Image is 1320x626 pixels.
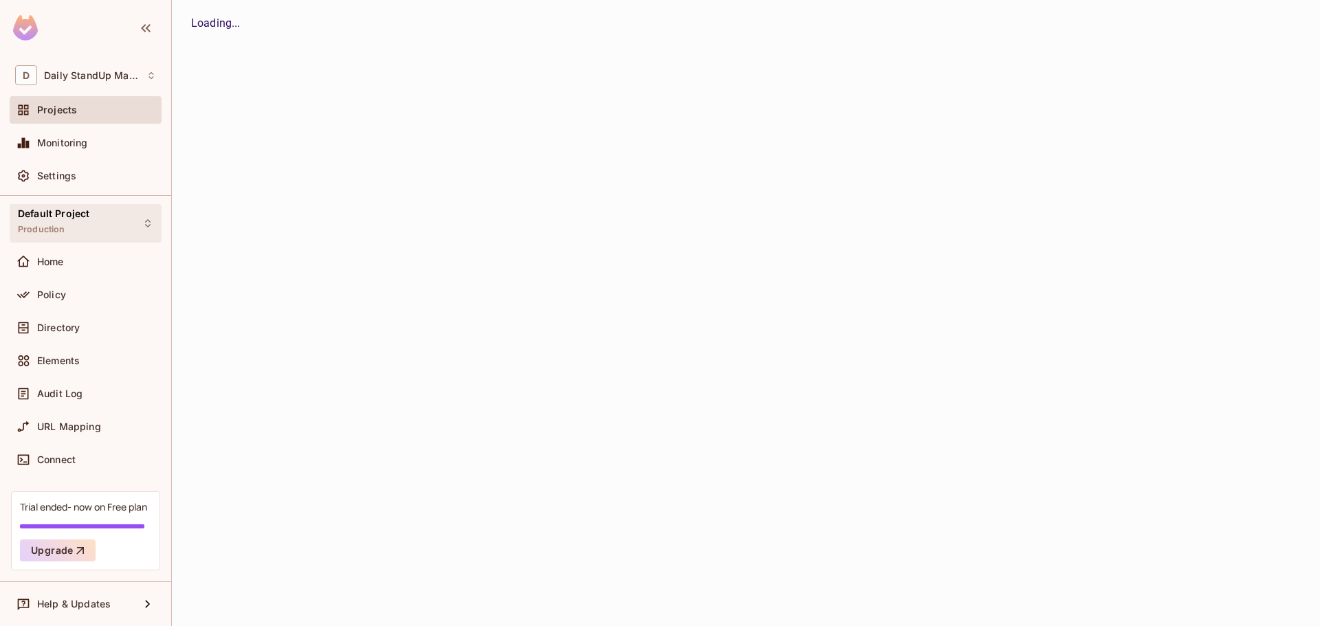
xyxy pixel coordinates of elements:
span: Projects [37,104,77,115]
span: Default Project [18,208,89,219]
img: SReyMgAAAABJRU5ErkJggg== [13,15,38,41]
span: Workspace: Daily StandUp Manager [44,70,140,81]
span: Elements [37,355,80,366]
span: Help & Updates [37,599,111,610]
span: Home [37,256,64,267]
button: Upgrade [20,539,96,561]
div: Loading... [191,15,1301,32]
span: Directory [37,322,80,333]
span: Settings [37,170,76,181]
span: Connect [37,454,76,465]
span: Monitoring [37,137,88,148]
span: Policy [37,289,66,300]
span: URL Mapping [37,421,101,432]
div: Trial ended- now on Free plan [20,500,147,513]
span: Production [18,224,65,235]
span: D [15,65,37,85]
span: Audit Log [37,388,82,399]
